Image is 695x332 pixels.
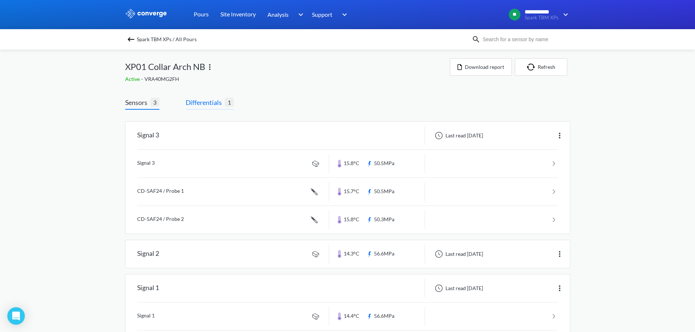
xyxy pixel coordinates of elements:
span: Analysis [267,10,289,19]
img: downArrow.svg [293,10,305,19]
button: Download report [450,58,512,76]
img: downArrow.svg [337,10,349,19]
span: 1 [225,98,234,107]
img: downArrow.svg [559,10,570,19]
img: icon-refresh.svg [527,63,538,71]
img: icon-search.svg [472,35,480,44]
span: Support [312,10,332,19]
div: Signal 3 [137,126,159,145]
img: icon-file.svg [457,64,462,70]
span: Spark TBM XPs / All Pours [137,34,197,44]
div: Last read [DATE] [431,131,485,140]
span: Active [125,76,141,82]
span: 3 [150,98,159,107]
span: Differentials [186,97,225,108]
input: Search for a sensor by name [480,35,569,43]
div: Last read [DATE] [431,284,485,293]
span: - [141,76,144,82]
div: Open Intercom Messenger [7,307,25,325]
img: more.svg [555,284,564,293]
img: more.svg [555,131,564,140]
div: VRA40MG2FH [125,75,450,83]
span: Spark TBM XPs [525,15,559,20]
img: backspace.svg [127,35,135,44]
img: more.svg [555,250,564,258]
img: more.svg [205,63,214,71]
span: XP01 Collar Arch NB [125,60,205,74]
span: Sensors [125,97,150,108]
div: Signal 1 [137,279,159,298]
img: logo_ewhite.svg [125,9,167,18]
button: Refresh [515,58,567,76]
